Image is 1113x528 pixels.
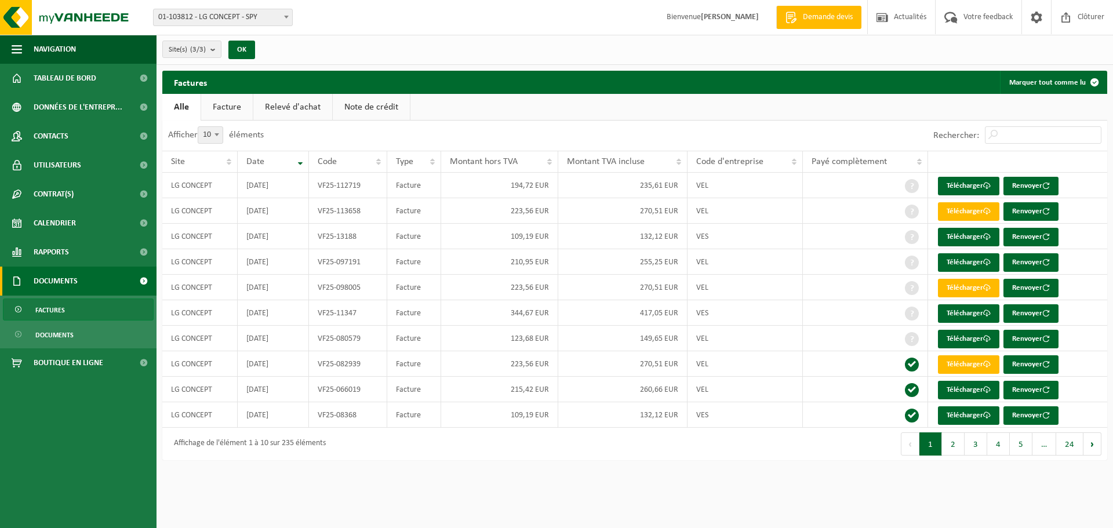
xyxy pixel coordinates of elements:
[162,71,219,93] h2: Factures
[987,432,1010,456] button: 4
[169,41,206,59] span: Site(s)
[919,432,942,456] button: 1
[153,9,293,26] span: 01-103812 - LG CONCEPT - SPY
[154,9,292,26] span: 01-103812 - LG CONCEPT - SPY
[162,326,238,351] td: LG CONCEPT
[701,13,759,21] strong: [PERSON_NAME]
[387,198,441,224] td: Facture
[387,351,441,377] td: Facture
[387,326,441,351] td: Facture
[938,381,999,399] a: Télécharger
[938,228,999,246] a: Télécharger
[34,122,68,151] span: Contacts
[35,324,74,346] span: Documents
[34,180,74,209] span: Contrat(s)
[938,177,999,195] a: Télécharger
[162,351,238,377] td: LG CONCEPT
[3,298,154,321] a: Factures
[558,173,688,198] td: 235,61 EUR
[238,377,308,402] td: [DATE]
[1003,330,1059,348] button: Renvoyer
[253,94,332,121] a: Relevé d'achat
[441,173,558,198] td: 194,72 EUR
[812,157,887,166] span: Payé complètement
[558,351,688,377] td: 270,51 EUR
[1003,202,1059,221] button: Renvoyer
[238,173,308,198] td: [DATE]
[318,157,337,166] span: Code
[309,198,387,224] td: VF25-113658
[387,402,441,428] td: Facture
[34,348,103,377] span: Boutique en ligne
[441,326,558,351] td: 123,68 EUR
[688,377,803,402] td: VEL
[162,249,238,275] td: LG CONCEPT
[309,173,387,198] td: VF25-112719
[387,275,441,300] td: Facture
[942,432,965,456] button: 2
[441,300,558,326] td: 344,67 EUR
[228,41,255,59] button: OK
[938,202,999,221] a: Télécharger
[309,326,387,351] td: VF25-080579
[558,300,688,326] td: 417,05 EUR
[567,157,645,166] span: Montant TVA incluse
[387,173,441,198] td: Facture
[238,198,308,224] td: [DATE]
[309,249,387,275] td: VF25-097191
[162,173,238,198] td: LG CONCEPT
[441,351,558,377] td: 223,56 EUR
[387,300,441,326] td: Facture
[1032,432,1056,456] span: …
[688,173,803,198] td: VEL
[1083,432,1101,456] button: Next
[558,402,688,428] td: 132,12 EUR
[1000,71,1106,94] button: Marquer tout comme lu
[558,377,688,402] td: 260,66 EUR
[1003,355,1059,374] button: Renvoyer
[387,224,441,249] td: Facture
[309,224,387,249] td: VF25-13188
[34,64,96,93] span: Tableau de bord
[162,94,201,121] a: Alle
[1003,279,1059,297] button: Renvoyer
[688,275,803,300] td: VEL
[1003,228,1059,246] button: Renvoyer
[198,127,223,143] span: 10
[309,402,387,428] td: VF25-08368
[190,46,206,53] count: (3/3)
[938,330,999,348] a: Télécharger
[34,238,69,267] span: Rapports
[387,377,441,402] td: Facture
[933,131,979,140] label: Rechercher:
[162,41,221,58] button: Site(s)(3/3)
[162,198,238,224] td: LG CONCEPT
[558,326,688,351] td: 149,65 EUR
[34,267,78,296] span: Documents
[558,275,688,300] td: 270,51 EUR
[450,157,518,166] span: Montant hors TVA
[162,377,238,402] td: LG CONCEPT
[938,355,999,374] a: Télécharger
[938,304,999,323] a: Télécharger
[198,126,223,144] span: 10
[1003,253,1059,272] button: Renvoyer
[938,406,999,425] a: Télécharger
[238,402,308,428] td: [DATE]
[238,326,308,351] td: [DATE]
[201,94,253,121] a: Facture
[387,249,441,275] td: Facture
[696,157,763,166] span: Code d'entreprise
[1003,381,1059,399] button: Renvoyer
[309,275,387,300] td: VF25-098005
[162,224,238,249] td: LG CONCEPT
[558,198,688,224] td: 270,51 EUR
[558,249,688,275] td: 255,25 EUR
[441,402,558,428] td: 109,19 EUR
[238,300,308,326] td: [DATE]
[162,275,238,300] td: LG CONCEPT
[238,351,308,377] td: [DATE]
[34,35,76,64] span: Navigation
[688,249,803,275] td: VEL
[1056,432,1083,456] button: 24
